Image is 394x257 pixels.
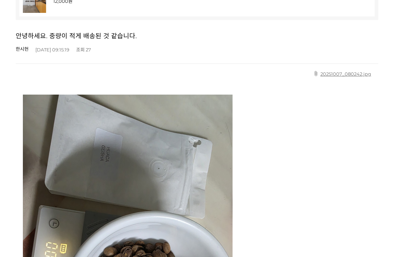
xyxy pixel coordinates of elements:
span: [DATE] 09:15:19 [35,47,69,52]
h3: 안녕하세요. 중량이 적게 배송된 것 같습니다. [16,31,378,40]
span: 조회 [76,47,85,52]
span: 한시헌 [16,45,29,52]
span: 27 [86,47,91,52]
a: 20251007_080242.jpg [313,71,371,77]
